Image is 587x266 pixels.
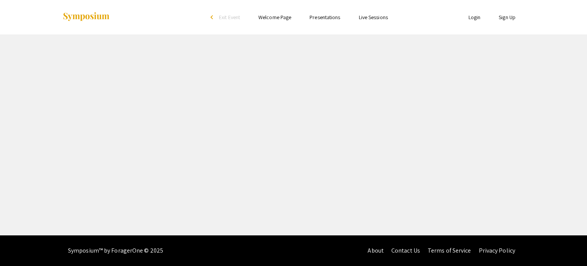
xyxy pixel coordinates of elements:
a: Presentations [310,14,340,21]
img: Symposium by ForagerOne [62,12,110,22]
a: About [368,246,384,255]
a: Login [469,14,481,21]
iframe: Chat [555,232,581,260]
a: Terms of Service [428,246,471,255]
a: Privacy Policy [479,246,515,255]
a: Welcome Page [258,14,291,21]
div: Symposium™ by ForagerOne © 2025 [68,235,163,266]
a: Sign Up [499,14,516,21]
a: Live Sessions [359,14,388,21]
div: arrow_back_ios [211,15,215,20]
a: Contact Us [391,246,420,255]
span: Exit Event [219,14,240,21]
